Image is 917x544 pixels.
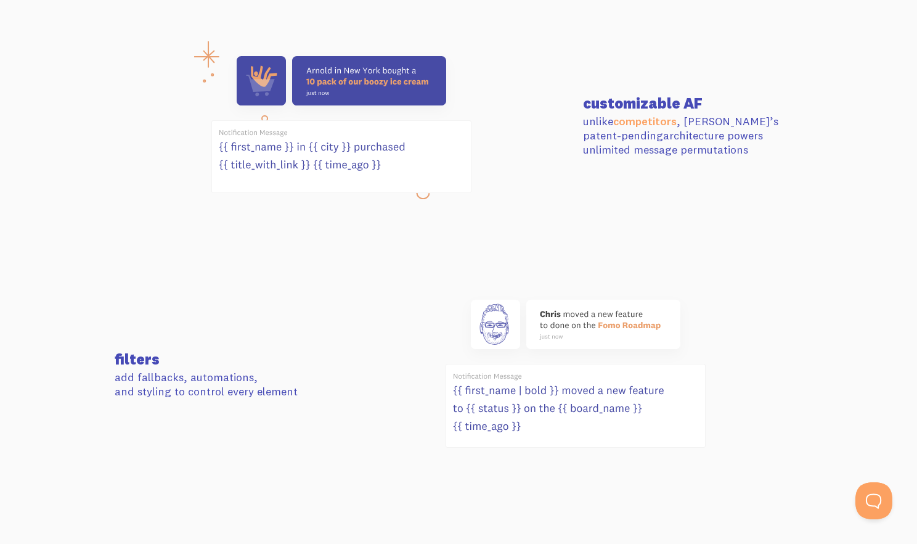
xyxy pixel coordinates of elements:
h3: customizable AF [583,96,802,110]
p: add fallbacks, automations, and styling to control every element [115,370,334,399]
p: unlike , [PERSON_NAME]’s patent-pending architecture powers unlimited message permutations [583,114,802,157]
h3: filters [115,352,334,366]
a: competitors [613,114,677,128]
iframe: Help Scout Beacon - Open [855,482,892,519]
